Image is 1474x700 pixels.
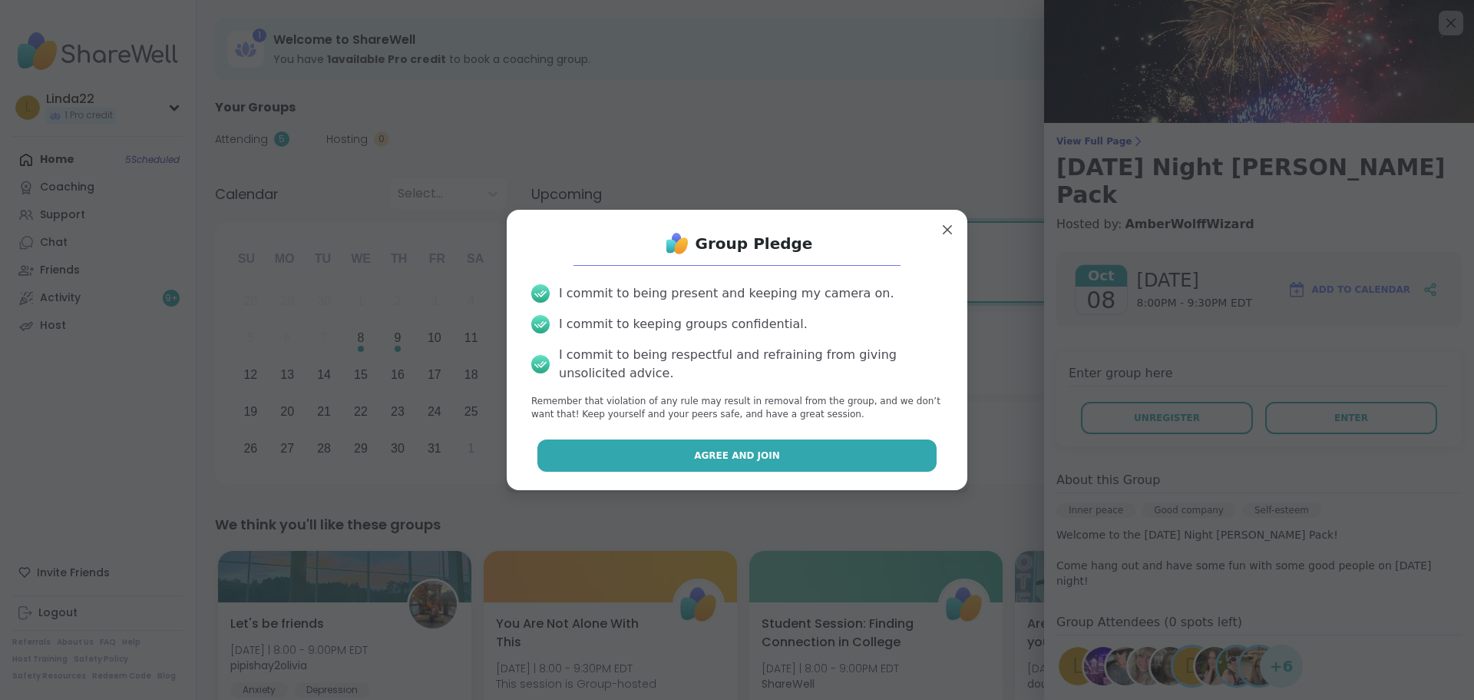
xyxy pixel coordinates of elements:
div: I commit to being present and keeping my camera on. [559,284,894,303]
span: Agree and Join [694,449,780,463]
img: ShareWell Logo [662,228,692,259]
div: I commit to keeping groups confidential. [559,315,808,333]
div: I commit to being respectful and refraining from giving unsolicited advice. [559,346,943,383]
p: Remember that violation of any rule may result in removal from the group, and we don’t want that!... [531,395,943,421]
h1: Group Pledge [696,233,813,254]
button: Agree and Join [537,440,937,472]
